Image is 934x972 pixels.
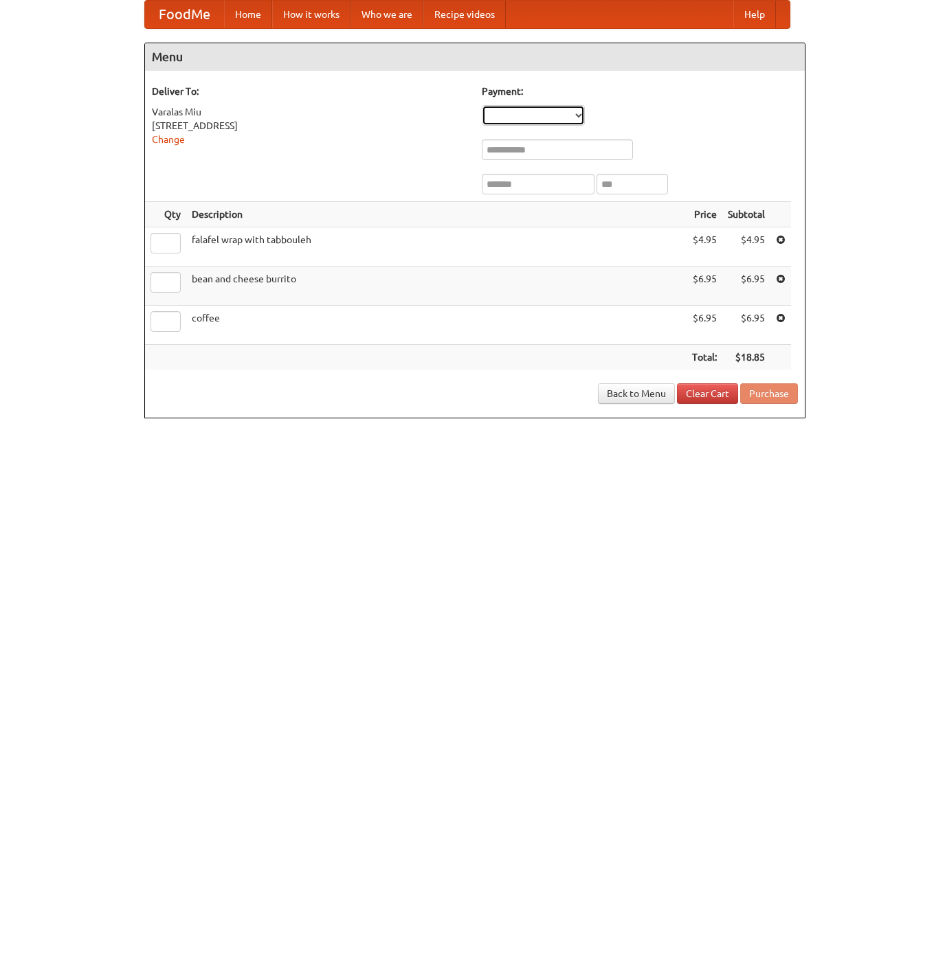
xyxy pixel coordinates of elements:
[152,105,468,119] div: Varalas Miu
[687,227,722,267] td: $4.95
[423,1,506,28] a: Recipe videos
[687,202,722,227] th: Price
[722,202,770,227] th: Subtotal
[186,227,687,267] td: falafel wrap with tabbouleh
[598,383,675,404] a: Back to Menu
[272,1,351,28] a: How it works
[740,383,798,404] button: Purchase
[152,119,468,133] div: [STREET_ADDRESS]
[351,1,423,28] a: Who we are
[186,306,687,345] td: coffee
[145,43,805,71] h4: Menu
[722,267,770,306] td: $6.95
[677,383,738,404] a: Clear Cart
[482,84,798,98] h5: Payment:
[733,1,776,28] a: Help
[186,267,687,306] td: bean and cheese burrito
[145,1,224,28] a: FoodMe
[687,306,722,345] td: $6.95
[186,202,687,227] th: Description
[145,202,186,227] th: Qty
[722,306,770,345] td: $6.95
[152,84,468,98] h5: Deliver To:
[722,227,770,267] td: $4.95
[687,345,722,370] th: Total:
[224,1,272,28] a: Home
[687,267,722,306] td: $6.95
[722,345,770,370] th: $18.85
[152,134,185,145] a: Change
